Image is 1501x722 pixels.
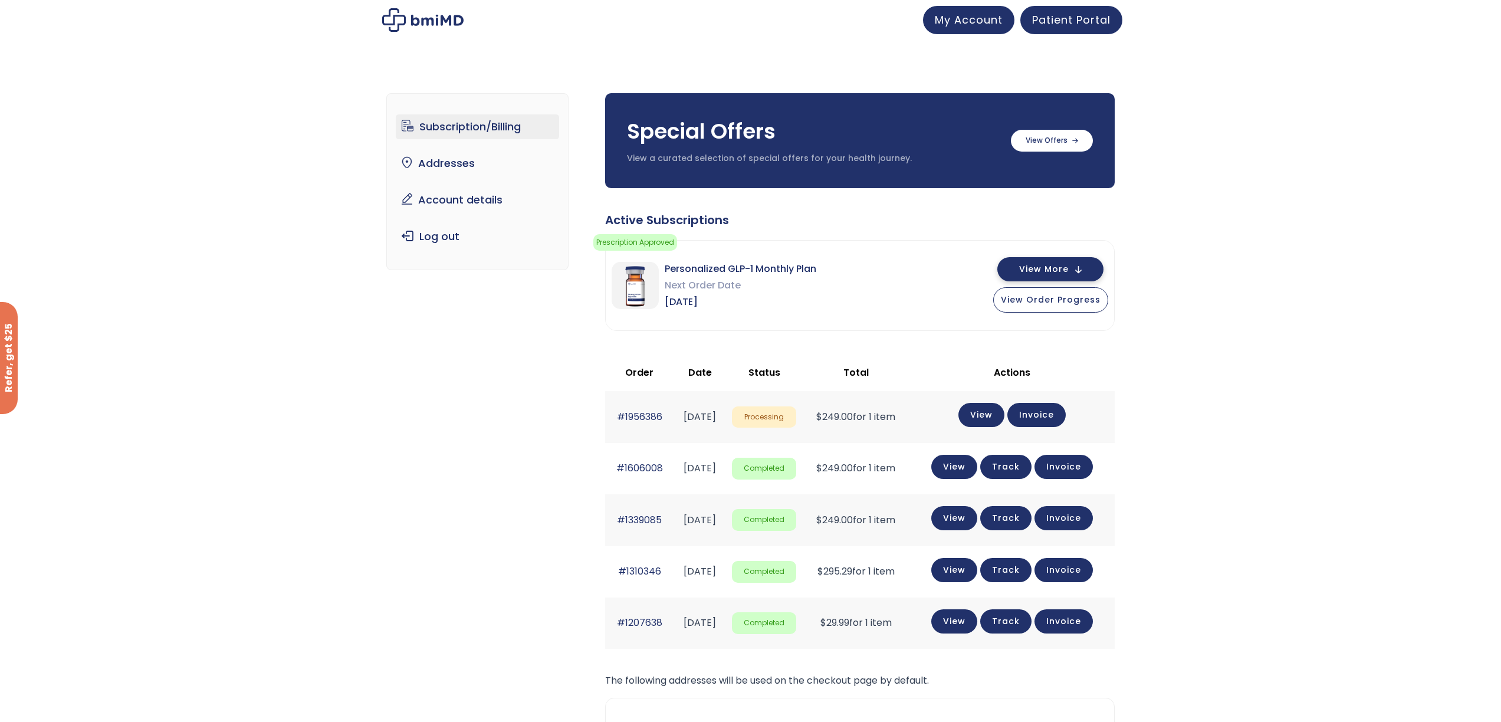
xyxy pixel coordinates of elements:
[665,294,816,310] span: [DATE]
[625,366,653,379] span: Order
[816,461,853,475] span: 249.00
[684,461,716,475] time: [DATE]
[617,513,662,527] a: #1339085
[816,513,822,527] span: $
[923,6,1014,34] a: My Account
[931,558,977,582] a: View
[1007,403,1066,427] a: Invoice
[593,234,677,251] span: Prescription Approved
[817,565,852,578] span: 295.29
[612,262,659,309] img: Personalized GLP-1 Monthly Plan
[993,287,1108,313] button: View Order Progress
[1020,6,1122,34] a: Patient Portal
[843,366,869,379] span: Total
[732,509,796,531] span: Completed
[1019,265,1069,273] span: View More
[816,410,853,424] span: 249.00
[802,391,909,442] td: for 1 item
[817,565,823,578] span: $
[684,410,716,424] time: [DATE]
[684,616,716,629] time: [DATE]
[1001,294,1101,306] span: View Order Progress
[802,546,909,598] td: for 1 item
[1034,506,1093,530] a: Invoice
[931,609,977,634] a: View
[1034,609,1093,634] a: Invoice
[688,366,712,379] span: Date
[732,458,796,480] span: Completed
[958,403,1004,427] a: View
[802,443,909,494] td: for 1 item
[396,188,559,212] a: Account details
[617,410,662,424] a: #1956386
[1034,455,1093,479] a: Invoice
[802,494,909,546] td: for 1 item
[980,609,1032,634] a: Track
[386,93,569,270] nav: Account pages
[816,513,853,527] span: 249.00
[627,153,999,165] p: View a curated selection of special offers for your health journey.
[820,616,849,629] span: 29.99
[665,261,816,277] span: Personalized GLP-1 Monthly Plan
[605,672,1115,689] p: The following addresses will be used on the checkout page by default.
[994,366,1030,379] span: Actions
[605,212,1115,228] div: Active Subscriptions
[931,506,977,530] a: View
[816,461,822,475] span: $
[396,224,559,249] a: Log out
[684,565,716,578] time: [DATE]
[732,561,796,583] span: Completed
[997,257,1103,281] button: View More
[396,151,559,176] a: Addresses
[396,114,559,139] a: Subscription/Billing
[684,513,716,527] time: [DATE]
[732,406,796,428] span: Processing
[627,117,999,146] h3: Special Offers
[1032,12,1111,27] span: Patient Portal
[1034,558,1093,582] a: Invoice
[980,455,1032,479] a: Track
[931,455,977,479] a: View
[820,616,826,629] span: $
[617,616,662,629] a: #1207638
[665,277,816,294] span: Next Order Date
[802,598,909,649] td: for 1 item
[816,410,822,424] span: $
[748,366,780,379] span: Status
[616,461,663,475] a: #1606008
[935,12,1003,27] span: My Account
[382,8,464,32] img: My account
[980,558,1032,582] a: Track
[618,565,661,578] a: #1310346
[980,506,1032,530] a: Track
[732,612,796,634] span: Completed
